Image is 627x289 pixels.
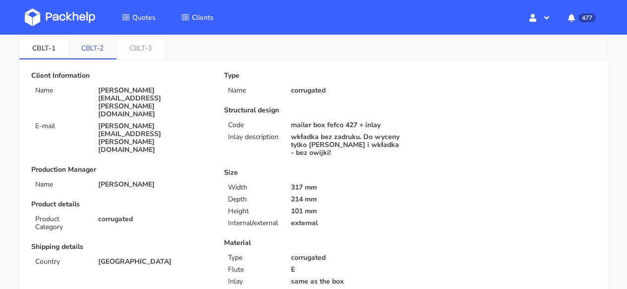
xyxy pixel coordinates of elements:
[19,37,68,58] a: CBLT-1
[31,200,210,208] p: Product details
[228,254,279,262] p: Type
[224,106,403,114] p: Structural design
[35,215,86,231] p: Product Category
[35,258,86,266] p: Country
[31,243,210,251] p: Shipping details
[228,278,279,286] p: Inlay
[291,207,403,215] p: 101 mm
[98,87,210,118] p: [PERSON_NAME][EMAIL_ADDRESS][PERSON_NAME][DOMAIN_NAME]
[110,8,168,26] a: Quotes
[192,13,214,22] span: Clients
[228,133,279,141] p: Inlay description
[291,266,403,274] p: E
[224,239,403,247] p: Material
[170,8,226,26] a: Clients
[224,169,403,177] p: Size
[291,219,403,227] p: external
[31,72,210,80] p: Client Information
[228,87,279,95] p: Name
[25,8,95,26] img: Dashboard
[228,266,279,274] p: Flute
[291,254,403,262] p: corrugated
[35,122,86,130] p: E-mail
[35,87,86,95] p: Name
[98,122,210,154] p: [PERSON_NAME][EMAIL_ADDRESS][PERSON_NAME][DOMAIN_NAME]
[291,87,403,95] p: corrugated
[68,37,116,58] a: CBLT-2
[224,72,403,80] p: Type
[228,207,279,215] p: Height
[116,37,165,58] a: CBLT-3
[31,166,210,174] p: Production Manager
[291,278,403,286] p: same as the box
[291,184,403,192] p: 317 mm
[228,121,279,129] p: Code
[291,195,403,203] p: 214 mm
[228,219,279,227] p: Internal/external
[228,195,279,203] p: Depth
[132,13,156,22] span: Quotes
[291,133,403,157] p: wkładka bez zadruku. Do wyceny tylko [PERSON_NAME] i wkładka - bez owijki!
[98,215,210,223] p: corrugated
[98,258,210,266] p: [GEOGRAPHIC_DATA]
[35,181,86,189] p: Name
[578,13,596,22] span: 477
[228,184,279,192] p: Width
[291,121,403,129] p: mailer box fefco 427 + inlay
[98,181,210,189] p: [PERSON_NAME]
[560,8,602,26] button: 477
